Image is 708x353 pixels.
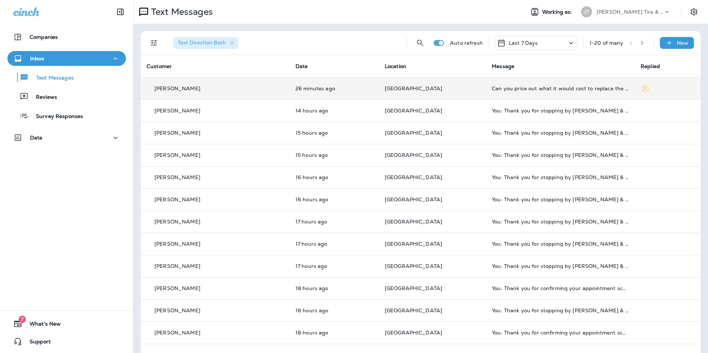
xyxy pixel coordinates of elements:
div: 1 - 20 of many [590,40,624,46]
span: Customer [147,63,172,70]
span: What's New [22,321,61,330]
span: 7 [19,316,26,323]
button: Search Messages [413,36,428,50]
button: Inbox [7,51,126,66]
div: You: Thank you for stopping by Jensen Tire & Auto - West Dodge Road. Please take 30 seconds to le... [492,241,629,247]
div: You: Thank you for stopping by Jensen Tire & Auto - West Dodge Road. Please take 30 seconds to le... [492,307,629,313]
button: Text Messages [7,70,126,85]
div: You: Thank you for stopping by Jensen Tire & Auto - West Dodge Road. Please take 30 seconds to le... [492,219,629,225]
p: Data [30,135,43,141]
p: [PERSON_NAME] [154,285,200,291]
div: You: Thank you for stopping by Jensen Tire & Auto - West Dodge Road. Please take 30 seconds to le... [492,174,629,180]
div: You: Thank you for stopping by Jensen Tire & Auto - West Dodge Road. Please take 30 seconds to le... [492,196,629,202]
p: Auto refresh [450,40,483,46]
p: [PERSON_NAME] [154,174,200,180]
p: Sep 30, 2025 03:59 PM [295,130,373,136]
div: You: Thank you for confirming your appointment scheduled for 10/01/2025 12:30 PM with West Dodge ... [492,285,629,291]
div: You: Thank you for stopping by Jensen Tire & Auto - West Dodge Road. Please take 30 seconds to le... [492,130,629,136]
p: Sep 30, 2025 01:58 PM [295,263,373,269]
p: [PERSON_NAME] [154,219,200,225]
p: Survey Responses [29,113,83,120]
span: [GEOGRAPHIC_DATA] [385,241,442,247]
p: [PERSON_NAME] [154,330,200,336]
button: Filters [147,36,161,50]
div: You: Thank you for stopping by Jensen Tire & Auto - West Dodge Road. Please take 30 seconds to le... [492,108,629,114]
p: [PERSON_NAME] [154,152,200,158]
span: [GEOGRAPHIC_DATA] [385,329,442,336]
p: [PERSON_NAME] [154,108,200,114]
span: Replied [641,63,660,70]
p: Sep 30, 2025 01:00 PM [295,285,373,291]
p: [PERSON_NAME] [154,130,200,136]
button: Support [7,334,126,349]
button: 7What's New [7,316,126,331]
span: [GEOGRAPHIC_DATA] [385,196,442,203]
p: Text Messages [148,6,213,17]
button: Data [7,130,126,145]
p: [PERSON_NAME] [154,307,200,313]
button: Companies [7,30,126,44]
p: Inbox [30,56,44,61]
span: Location [385,63,406,70]
div: JT [581,6,592,17]
span: Support [22,339,51,347]
div: Text Direction:Both [173,37,238,49]
button: Collapse Sidebar [110,4,131,19]
span: [GEOGRAPHIC_DATA] [385,174,442,181]
span: Date [295,63,308,70]
p: [PERSON_NAME] [154,196,200,202]
p: Oct 1, 2025 07:06 AM [295,85,373,91]
div: You: Thank you for stopping by Jensen Tire & Auto - West Dodge Road. Please take 30 seconds to le... [492,152,629,158]
p: [PERSON_NAME] [154,241,200,247]
p: Sep 30, 2025 01:58 PM [295,241,373,247]
span: [GEOGRAPHIC_DATA] [385,307,442,314]
span: [GEOGRAPHIC_DATA] [385,152,442,158]
span: Message [492,63,514,70]
p: Reviews [29,94,57,101]
p: Last 7 Days [509,40,538,46]
span: Text Direction : Both [178,39,226,46]
p: Sep 30, 2025 04:58 PM [295,108,373,114]
div: Can you price out what it would cost to replace the exhaust manifold in my car. It's starting to ... [492,85,629,91]
p: Text Messages [29,75,74,82]
p: Companies [30,34,58,40]
span: [GEOGRAPHIC_DATA] [385,285,442,292]
p: [PERSON_NAME] [154,263,200,269]
button: Reviews [7,89,126,104]
div: You: Thank you for confirming your appointment scheduled for 10/01/2025 1:00 PM with West Dodge R... [492,330,629,336]
span: [GEOGRAPHIC_DATA] [385,130,442,136]
p: New [677,40,688,46]
span: [GEOGRAPHIC_DATA] [385,218,442,225]
p: Sep 30, 2025 03:02 PM [295,174,373,180]
span: Working as: [542,9,574,15]
span: [GEOGRAPHIC_DATA] [385,107,442,114]
p: Sep 30, 2025 02:59 PM [295,196,373,202]
button: Settings [687,5,701,19]
p: [PERSON_NAME] Tire & Auto [597,9,663,15]
span: [GEOGRAPHIC_DATA] [385,263,442,269]
p: Sep 30, 2025 12:58 PM [295,307,373,313]
p: Sep 30, 2025 12:52 PM [295,330,373,336]
p: [PERSON_NAME] [154,85,200,91]
div: You: Thank you for stopping by Jensen Tire & Auto - West Dodge Road. Please take 30 seconds to le... [492,263,629,269]
p: Sep 30, 2025 03:59 PM [295,152,373,158]
button: Survey Responses [7,108,126,124]
span: [GEOGRAPHIC_DATA] [385,85,442,92]
p: Sep 30, 2025 02:07 PM [295,219,373,225]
